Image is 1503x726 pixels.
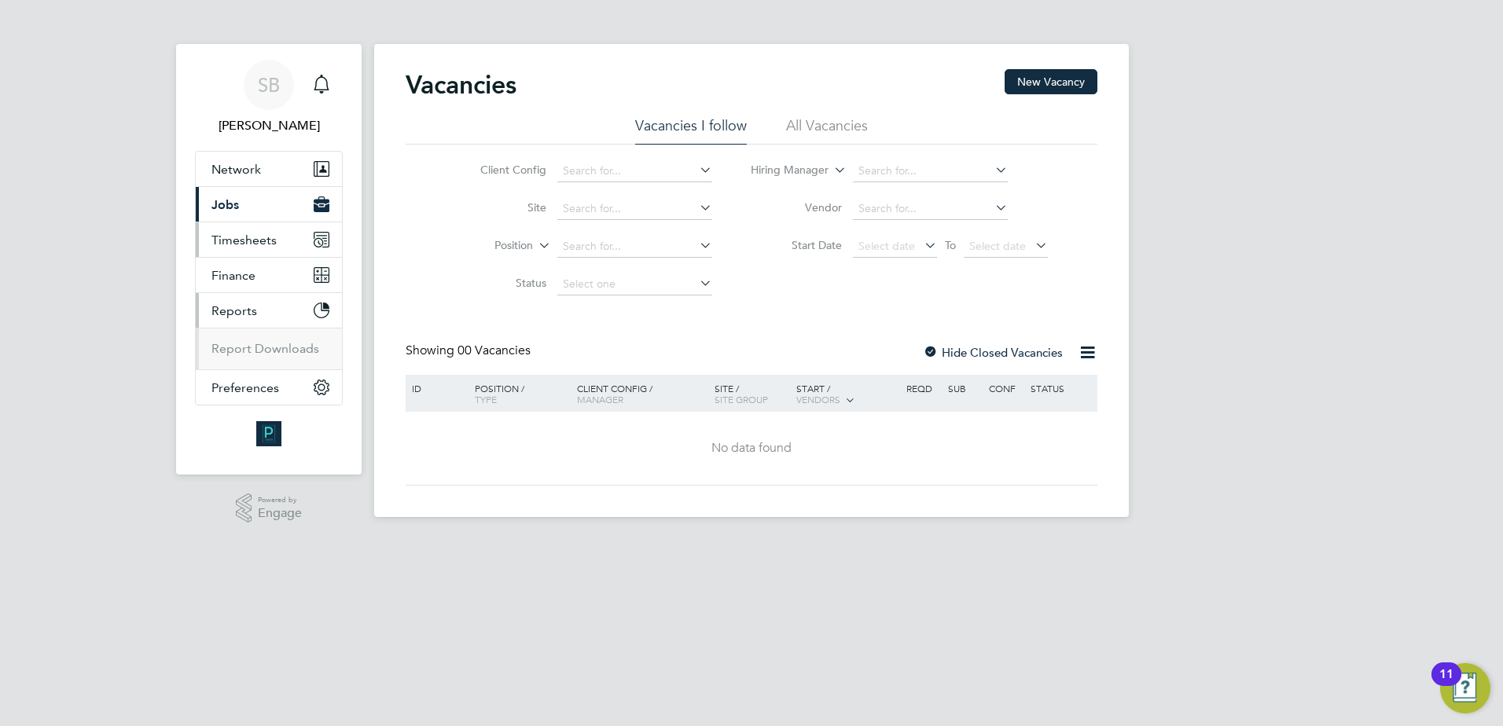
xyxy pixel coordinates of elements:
span: SB [258,75,280,95]
div: Client Config / [573,375,711,412]
button: Reports [196,293,342,328]
input: Search for... [557,198,712,220]
div: Reports [196,328,342,369]
label: Site [456,200,546,214]
span: To [940,235,961,255]
div: 11 [1439,674,1453,695]
span: Select date [858,239,915,253]
a: Powered byEngage [236,493,303,523]
div: Site / [711,375,793,412]
span: Surinder Badwal [195,116,343,135]
input: Search for... [853,198,1008,220]
button: Preferences [196,370,342,405]
span: Timesheets [211,233,277,247]
label: Status [456,276,546,290]
div: Start / [792,375,902,414]
label: Hide Closed Vacancies [923,345,1063,360]
button: Jobs [196,187,342,222]
button: New Vacancy [1005,69,1097,94]
label: Position [443,238,533,254]
span: Reports [211,303,257,318]
h2: Vacancies [406,69,516,101]
span: Vendors [796,393,840,405]
a: Go to home page [195,421,343,446]
div: Position / [463,375,573,412]
button: Open Resource Center, 11 new notifications [1440,663,1490,713]
input: Select one [557,273,712,295]
input: Search for... [853,160,1008,182]
div: No data found [408,440,1095,456]
li: All Vacancies [786,116,868,145]
div: ID [408,375,463,401]
button: Timesheets [196,222,342,257]
input: Search for... [557,160,712,182]
nav: Main navigation [176,44,362,475]
span: Manager [577,393,623,405]
span: Finance [211,268,255,283]
span: Select date [969,239,1026,253]
div: Showing [406,343,534,359]
span: Site Group [715,393,768,405]
span: Powered by [258,493,302,507]
button: Network [196,152,342,186]
a: SB[PERSON_NAME] [195,60,343,135]
li: Vacancies I follow [635,116,747,145]
span: Network [211,162,261,177]
span: 00 Vacancies [458,343,531,358]
label: Hiring Manager [738,163,829,178]
button: Finance [196,258,342,292]
a: Report Downloads [211,341,319,356]
div: Status [1027,375,1095,401]
span: Engage [258,507,302,520]
label: Client Config [456,163,546,177]
label: Start Date [751,238,842,252]
img: prochoicecatering-logo-retina.png [256,421,281,446]
span: Preferences [211,380,279,395]
div: Reqd [902,375,943,401]
label: Vendor [751,200,842,214]
input: Search for... [557,236,712,258]
div: Conf [985,375,1026,401]
span: Type [475,393,497,405]
div: Sub [944,375,985,401]
span: Jobs [211,197,239,212]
